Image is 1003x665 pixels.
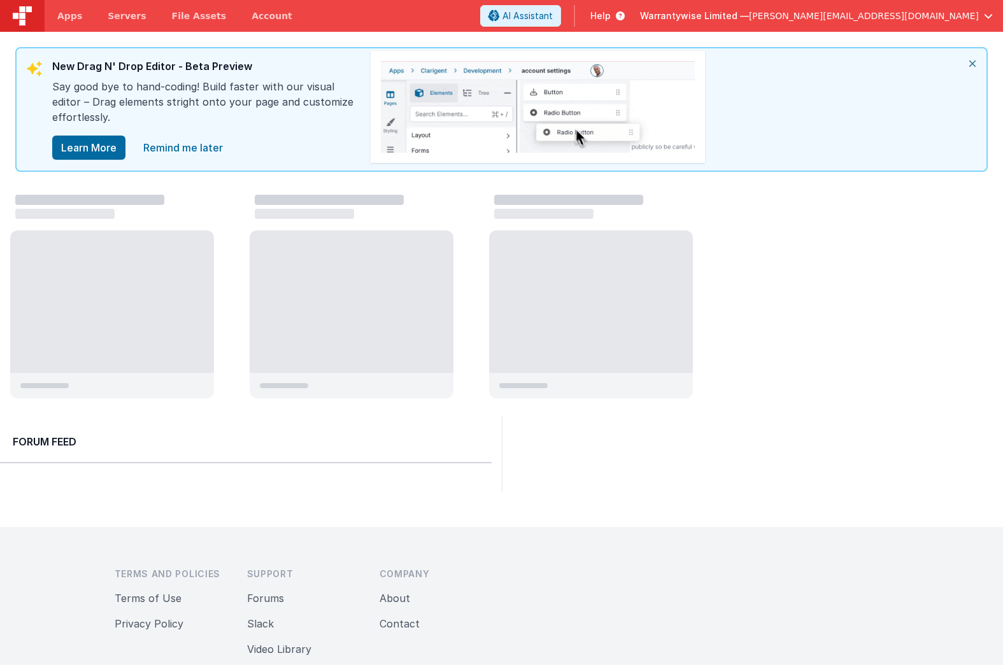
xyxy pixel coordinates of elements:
a: About [380,592,410,605]
button: Learn More [52,136,125,160]
h3: Company [380,568,492,580]
span: Apps [57,10,82,22]
button: Warrantywise Limited — [PERSON_NAME][EMAIL_ADDRESS][DOMAIN_NAME] [640,10,993,22]
div: New Drag N' Drop Editor - Beta Preview [52,59,358,79]
button: AI Assistant [480,5,561,27]
span: Help [590,10,611,22]
h3: Terms and Policies [115,568,227,580]
i: close [958,48,986,79]
span: Warrantywise Limited — [640,10,749,22]
a: Slack [247,617,274,630]
button: About [380,591,410,606]
a: Privacy Policy [115,617,183,630]
span: [PERSON_NAME][EMAIL_ADDRESS][DOMAIN_NAME] [749,10,979,22]
h2: Forum Feed [13,434,479,449]
a: close [136,135,231,160]
button: Video Library [247,641,311,657]
span: AI Assistant [502,10,553,22]
button: Slack [247,616,274,631]
a: Terms of Use [115,592,181,605]
button: Contact [380,616,420,631]
span: File Assets [172,10,227,22]
button: Forums [247,591,284,606]
div: Say good bye to hand-coding! Build faster with our visual editor – Drag elements stright onto you... [52,79,358,135]
span: Servers [108,10,146,22]
h3: Support [247,568,359,580]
